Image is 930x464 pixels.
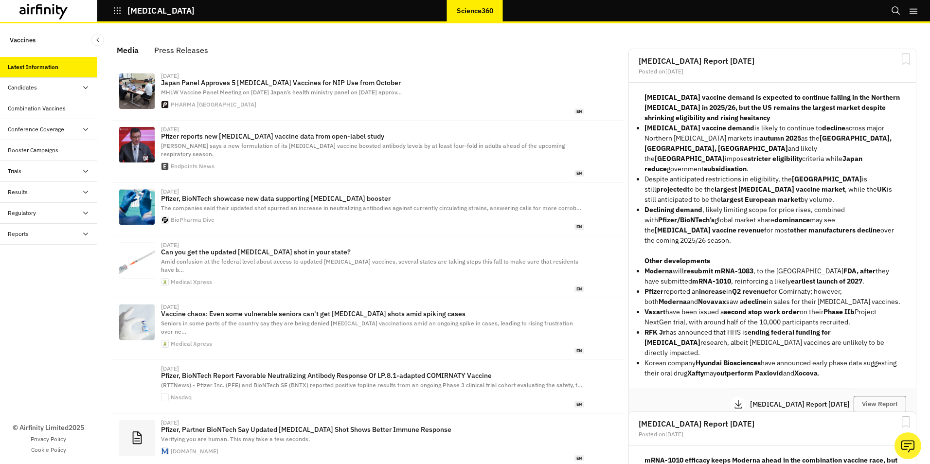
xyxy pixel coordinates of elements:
[13,423,84,433] p: © Airfinity Limited 2025
[724,307,800,316] strong: second stop work order
[656,185,687,194] strong: projected
[644,123,900,174] li: is likely to continue to across major Northern [MEDICAL_DATA] markets in as the and likely the im...
[574,286,584,292] span: en
[171,163,215,169] div: Endpoints News
[704,164,747,173] strong: subsidisation
[161,340,168,347] img: web-app-manifest-512x512.png
[721,195,801,204] strong: largest European market
[111,183,625,236] a: [DATE]Pfizer, BioNTech showcase new data supporting [MEDICAL_DATA] boosterThe companies said thei...
[750,401,854,408] p: [MEDICAL_DATA] Report [DATE]
[8,209,36,217] div: Regulatory
[692,277,731,286] strong: mRNA-1010
[659,297,687,306] strong: Moderna
[161,426,584,433] p: Pfizer, Partner BioNTech Say Updated [MEDICAL_DATA] Shot Shows Better Immune Response
[119,366,155,402] img: 0902-Q19%20Total%20Markets%20photos%20and%20gif_CC8.jpg
[161,248,584,256] p: Can you get the updated [MEDICAL_DATA] shot in your state?
[111,121,625,182] a: [DATE]Pfizer reports new [MEDICAL_DATA] vaccine data from open-label study[PERSON_NAME] says a ne...
[8,104,66,113] div: Combination Vaccines
[684,267,753,275] strong: resubmit mRNA-1083
[161,79,584,87] p: Japan Panel Approves 5 [MEDICAL_DATA] Vaccines for NIP Use from October
[748,154,802,163] strong: stricter eligibility
[574,348,584,354] span: en
[655,226,764,234] strong: [MEDICAL_DATA] vaccine revenue
[644,124,754,132] strong: [MEDICAL_DATA] vaccine demand
[161,258,578,273] span: Amid confusion at the federal level about access to updated [MEDICAL_DATA] vaccines, several stat...
[111,236,625,298] a: [DATE]Can you get the updated [MEDICAL_DATA] shot in your state?Amid confusion at the federal lev...
[161,394,168,401] img: apple-touch-icon.png
[171,217,215,223] div: BioPharma Dive
[822,124,845,132] strong: decline
[161,242,179,248] div: [DATE]
[823,307,855,316] strong: Phase IIb
[687,369,704,377] strong: Xafty
[8,63,58,71] div: Latest Information
[8,188,28,196] div: Results
[161,142,565,158] span: [PERSON_NAME] says a new formulation of its [MEDICAL_DATA] vaccine boosted antibody levels by at ...
[154,43,208,57] div: Press Releases
[644,307,900,327] p: have been issued a on their Project NextGen trial, with around half of the 10,000 participants re...
[774,215,810,224] strong: dominance
[639,57,906,65] h2: [MEDICAL_DATA] Report [DATE]
[161,89,402,96] span: MHLW Vaccine Panel Meeting on [DATE] Japan’s health ministry panel on [DATE] approv…
[119,189,155,225] img: Z3M6Ly9kaXZlc2l0ZS1zdG9yYWdlL2RpdmVpbWFnZS9HZXR0eUltYWdlcy0xMjMzNzUyNTA5LmpwZw==.webp
[161,163,168,170] img: apple-touch-icon.png
[161,381,582,389] span: (RTTNews) - Pfizer Inc. (PFE) and BioNTech SE (BNTX) reported positive topline results from an on...
[644,307,665,316] strong: Vaxart
[171,279,212,285] div: Medical Xpress
[8,230,29,238] div: Reports
[127,6,195,15] p: [MEDICAL_DATA]
[644,266,900,286] p: will , to the [GEOGRAPHIC_DATA] they have submitted , reinforcing a likely .
[655,154,725,163] strong: [GEOGRAPHIC_DATA]
[808,226,880,234] strong: manufacturers decline
[644,327,900,358] p: has announced that HHS is research, albeit [MEDICAL_DATA] vaccines are unlikely to be directly im...
[574,224,584,230] span: en
[161,204,581,212] span: The companies said their updated shot spurred an increase in neutralizing antibodies against curr...
[743,297,767,306] strong: decline
[161,73,179,79] div: [DATE]
[161,101,168,108] img: apple-touch-icon.png
[644,256,710,265] strong: Other developments
[791,277,862,286] strong: earliest launch of 2027
[574,455,584,462] span: en
[644,358,900,378] p: Korean company have announced early phase data suggesting their oral drug may and .
[792,175,862,183] strong: [GEOGRAPHIC_DATA]
[161,195,584,202] p: Pfizer, BioNTech showcase new data supporting [MEDICAL_DATA] booster
[111,298,625,360] a: [DATE]Vaccine chaos: Even some vulnerable seniors can't get [MEDICAL_DATA] shots amid spiking cas...
[639,431,906,437] div: Posted on [DATE]
[161,189,179,195] div: [DATE]
[696,358,761,367] strong: Hyundai Biosciences
[171,341,212,347] div: Medical Xpress
[31,446,66,454] a: Cookie Policy
[574,170,584,177] span: en
[8,83,37,92] div: Candidates
[900,53,912,65] svg: Bookmark Report
[171,102,256,107] div: PHARMA [GEOGRAPHIC_DATA]
[119,243,155,278] img: covid-vaccine.jpg
[644,287,663,296] strong: Pfizer
[119,304,155,340] img: covid-shot.jpg
[161,279,168,286] img: web-app-manifest-512x512.png
[161,216,168,223] img: apple-touch-icon.png
[117,43,139,57] div: Media
[161,310,584,318] p: Vaccine chaos: Even some vulnerable seniors can't get [MEDICAL_DATA] shots amid spiking cases
[31,435,66,444] a: Privacy Policy
[644,205,702,214] strong: Declining demand
[644,328,666,337] strong: RFK Jr
[574,108,584,115] span: en
[161,435,310,443] span: Verifying you are human. This may take a few seconds.
[171,448,218,454] div: [DOMAIN_NAME]
[843,267,876,275] strong: FDA, after
[161,304,179,310] div: [DATE]
[8,167,21,176] div: Trials
[161,132,584,140] p: Pfizer reports new [MEDICAL_DATA] vaccine data from open-label study
[91,34,104,46] button: Close Sidebar
[699,287,726,296] strong: increase
[8,125,64,134] div: Conference Coverage
[715,185,845,194] strong: largest [MEDICAL_DATA] vaccine market
[732,287,769,296] strong: Q2 revenue
[161,448,168,455] img: faviconV2
[111,360,625,413] a: [DATE]Pfizer, BioNTech Report Favorable Neutralizing Antibody Response Of LP.8.1-adapted COMIRNAT...
[900,416,912,428] svg: Bookmark Report
[760,134,801,143] strong: autumn 2025
[877,185,887,194] strong: UK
